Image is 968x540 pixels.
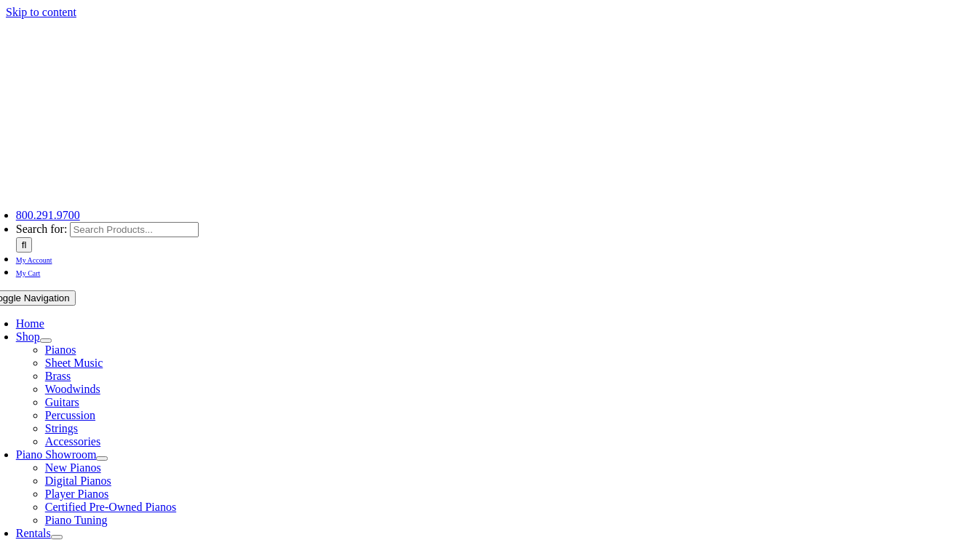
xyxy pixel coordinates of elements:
a: Piano Tuning [45,514,108,526]
a: Accessories [45,435,100,448]
a: Certified Pre-Owned Pianos [45,501,176,513]
a: Home [16,317,44,330]
span: Search for: [16,223,68,235]
a: Percussion [45,409,95,421]
a: Pianos [45,344,76,356]
button: Open submenu of Piano Showroom [96,456,108,461]
a: Brass [45,370,71,382]
span: My Cart [16,269,41,277]
a: Woodwinds [45,383,100,395]
a: Rentals [16,527,51,539]
a: Sheet Music [45,357,103,369]
button: Open submenu of Rentals [51,535,63,539]
a: Guitars [45,396,79,408]
a: Player Pianos [45,488,109,500]
a: Shop [16,330,40,343]
a: Digital Pianos [45,475,111,487]
a: Strings [45,422,78,434]
a: My Cart [16,266,41,278]
a: New Pianos [45,461,101,474]
a: My Account [16,253,52,265]
input: Search Products... [70,222,199,237]
input: Search [16,237,33,253]
a: Piano Showroom [16,448,97,461]
button: Open submenu of Shop [40,338,52,343]
span: My Account [16,256,52,264]
a: Skip to content [6,6,76,18]
a: 800.291.9700 [16,209,80,221]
